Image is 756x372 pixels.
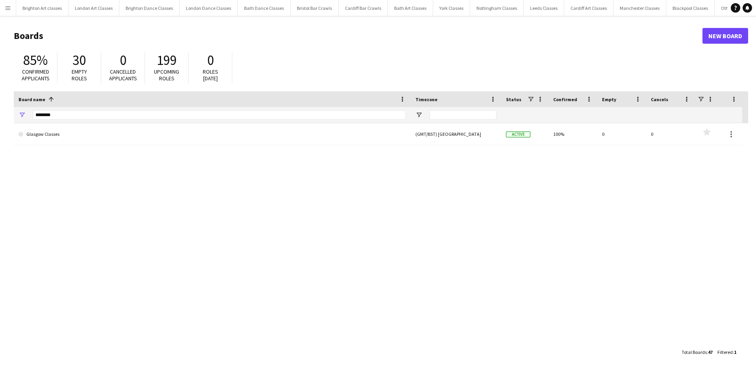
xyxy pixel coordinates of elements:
[72,52,86,69] span: 30
[72,68,87,82] span: Empty roles
[708,349,713,355] span: 47
[682,344,713,360] div: :
[203,68,218,82] span: Roles [DATE]
[19,123,406,145] a: Glasgow Classes
[69,0,119,16] button: London Art Classes
[430,110,497,120] input: Timezone Filter Input
[717,349,733,355] span: Filtered
[23,52,48,69] span: 85%
[651,96,668,102] span: Cancels
[154,68,179,82] span: Upcoming roles
[14,30,702,42] h1: Boards
[646,123,695,145] div: 0
[238,0,291,16] button: Bath Dance Classes
[415,111,422,118] button: Open Filter Menu
[602,96,616,102] span: Empty
[506,96,521,102] span: Status
[207,52,214,69] span: 0
[16,0,69,16] button: Brighton Art classes
[666,0,715,16] button: Blackpool Classes
[388,0,433,16] button: Bath Art Classes
[470,0,524,16] button: Nottingham Classes
[339,0,388,16] button: Cardiff Bar Crawls
[157,52,177,69] span: 199
[19,96,45,102] span: Board name
[19,111,26,118] button: Open Filter Menu
[433,0,470,16] button: York Classes
[291,0,339,16] button: Bristol Bar Crawls
[613,0,666,16] button: Manchester Classes
[411,123,501,145] div: (GMT/BST) [GEOGRAPHIC_DATA]
[717,344,736,360] div: :
[548,123,597,145] div: 100%
[702,28,748,44] a: New Board
[415,96,437,102] span: Timezone
[180,0,238,16] button: London Dance Classes
[119,0,180,16] button: Brighton Dance Classes
[524,0,564,16] button: Leeds Classes
[564,0,613,16] button: Cardiff Art Classes
[715,0,751,16] button: Other Cities
[682,349,707,355] span: Total Boards
[22,68,50,82] span: Confirmed applicants
[120,52,126,69] span: 0
[33,110,406,120] input: Board name Filter Input
[597,123,646,145] div: 0
[553,96,577,102] span: Confirmed
[109,68,137,82] span: Cancelled applicants
[734,349,736,355] span: 1
[506,131,530,137] span: Active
